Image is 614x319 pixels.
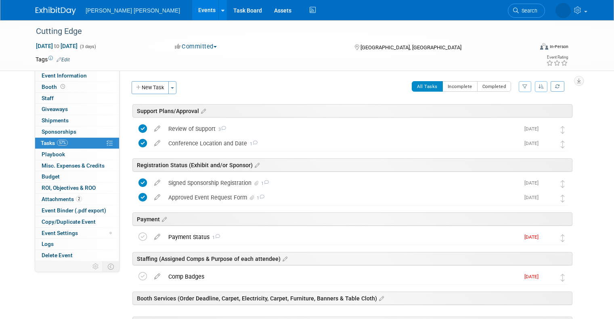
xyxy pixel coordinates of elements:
[543,139,553,149] img: Kelly Graber
[253,161,260,169] a: Edit sections
[150,194,164,201] a: edit
[561,180,565,188] i: Move task
[164,176,520,190] div: Signed Sponsorship Registration
[35,138,119,149] a: Tasks57%
[508,4,545,18] a: Search
[132,81,169,94] button: New Task
[33,24,523,39] div: Cutting Edge
[42,106,68,112] span: Giveaways
[35,104,119,115] a: Giveaways
[543,124,553,135] img: Kelly Graber
[150,273,164,280] a: edit
[89,261,103,272] td: Personalize Event Tab Strip
[57,57,70,63] a: Edit
[543,233,553,243] img: Kelly Graber
[132,212,572,226] div: Payment
[132,292,572,305] div: Booth Services (Order Deadline, Carpet, Electricity, Carpet, Furniture, Banners & Table Cloth)
[35,183,119,193] a: ROI, Objectives & ROO
[42,196,82,202] span: Attachments
[160,215,167,223] a: Edit sections
[35,239,119,250] a: Logs
[540,43,548,50] img: Format-Inperson.png
[76,196,82,202] span: 2
[35,160,119,171] a: Misc. Expenses & Credits
[35,250,119,261] a: Delete Event
[35,115,119,126] a: Shipments
[86,7,180,14] span: [PERSON_NAME] [PERSON_NAME]
[524,195,543,200] span: [DATE]
[132,104,572,118] div: Support Plans/Approval
[543,178,553,189] img: Kelly Graber
[42,72,87,79] span: Event Information
[551,81,564,92] a: Refresh
[59,84,67,90] span: Booth not reserved yet
[42,230,78,236] span: Event Settings
[561,234,565,242] i: Move task
[42,162,105,169] span: Misc. Expenses & Credits
[247,141,258,147] span: 1
[412,81,443,92] button: All Tasks
[35,216,119,227] a: Copy/Duplicate Event
[79,44,96,49] span: (3 days)
[164,270,520,283] div: Comp Badges
[281,254,287,262] a: Edit sections
[42,218,96,225] span: Copy/Duplicate Event
[490,42,568,54] div: Event Format
[36,55,70,63] td: Tags
[164,230,520,244] div: Payment Status
[150,140,164,147] a: edit
[42,252,73,258] span: Delete Event
[36,42,78,50] span: [DATE] [DATE]
[199,107,206,115] a: Edit sections
[35,149,119,160] a: Playbook
[524,126,543,132] span: [DATE]
[549,44,568,50] div: In-Person
[216,127,226,132] span: 3
[36,7,76,15] img: ExhibitDay
[35,228,119,239] a: Event Settings
[41,140,68,146] span: Tasks
[150,233,164,241] a: edit
[35,171,119,182] a: Budget
[35,82,119,92] a: Booth
[42,185,96,191] span: ROI, Objectives & ROO
[524,180,543,186] span: [DATE]
[132,252,572,265] div: Staffing (Assigned Comps & Purpose of each attendee)
[524,274,543,279] span: [DATE]
[561,274,565,281] i: Move task
[42,128,76,135] span: Sponsorships
[164,122,520,136] div: Review of Support
[524,234,543,240] span: [DATE]
[35,126,119,137] a: Sponsorships
[109,232,112,234] span: Modified Layout
[35,70,119,81] a: Event Information
[561,126,565,134] i: Move task
[103,261,119,272] td: Toggle Event Tabs
[53,43,61,49] span: to
[42,95,54,101] span: Staff
[42,207,106,214] span: Event Binder (.pdf export)
[42,241,54,247] span: Logs
[42,117,69,124] span: Shipments
[561,195,565,202] i: Move task
[150,179,164,187] a: edit
[260,181,269,186] span: 1
[524,141,543,146] span: [DATE]
[35,194,119,205] a: Attachments2
[42,173,60,180] span: Budget
[150,125,164,132] a: edit
[132,158,572,172] div: Registration Status (Exhibit and/or Sponsor)
[543,193,553,204] img: Kelly Graber
[172,42,220,51] button: Committed
[546,55,568,59] div: Event Rating
[555,3,571,18] img: Kelly Graber
[442,81,478,92] button: Incomplete
[42,151,65,157] span: Playbook
[210,235,220,240] span: 1
[543,272,553,283] img: Kelly Graber
[164,191,520,204] div: Approved Event Request Form
[561,141,565,148] i: Move task
[477,81,511,92] button: Completed
[57,140,68,146] span: 57%
[256,195,264,201] span: 1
